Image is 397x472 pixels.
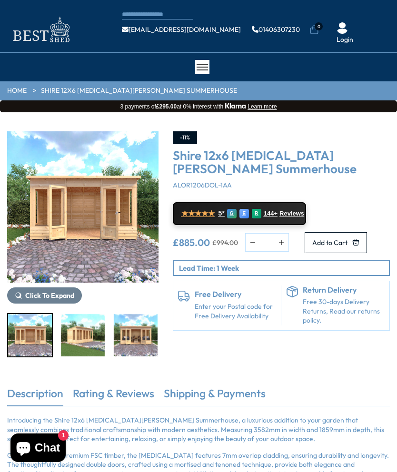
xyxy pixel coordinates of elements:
[337,35,353,45] a: Login
[252,26,300,33] a: 01406307230
[7,313,53,357] div: 1 / 9
[73,386,154,406] a: Rating & Reviews
[305,232,367,253] button: Add to Cart
[303,297,385,325] p: Free 30-days Delivery Returns, Read our returns policy.
[239,209,249,218] div: E
[337,22,348,34] img: User Icon
[41,86,237,96] a: Shire 12x6 [MEDICAL_DATA][PERSON_NAME] Summerhouse
[264,210,278,217] span: 144+
[8,314,52,356] img: Alora12x6_GARDEN_FRONT_OPEN_200x200.jpg
[122,26,241,33] a: [EMAIL_ADDRESS][DOMAIN_NAME]
[8,433,69,464] inbox-online-store-chat: Shopify online store chat
[114,314,158,356] img: Alora12x6_GARDEN_FRONT_Life_200x200.jpg
[303,286,385,295] h6: Return Delivery
[7,131,159,283] img: Shire 12x6 Alora Pent Summerhouse
[173,181,232,189] span: ALOR1206DOL-1AA
[179,263,389,273] p: Lead Time: 1 Week
[312,239,347,246] span: Add to Cart
[164,386,266,406] a: Shipping & Payments
[113,313,159,357] div: 3 / 9
[7,14,74,45] img: logo
[309,25,319,35] a: 0
[173,202,306,225] a: ★★★★★ 5* G E R 144+ Reviews
[227,209,237,218] div: G
[7,86,27,96] a: HOME
[173,131,197,144] div: -11%
[252,209,261,218] div: R
[279,210,304,217] span: Reviews
[173,149,390,176] h3: Shire 12x6 [MEDICAL_DATA][PERSON_NAME] Summerhouse
[181,209,215,218] span: ★★★★★
[195,290,277,299] h6: Free Delivery
[315,22,323,30] span: 0
[7,131,159,304] div: 1 / 9
[7,287,82,304] button: Click To Expand
[25,291,74,300] span: Click To Expand
[173,238,210,247] ins: £885.00
[60,313,106,357] div: 2 / 9
[7,416,390,444] p: Introducing the Shire 12x6 [MEDICAL_DATA][PERSON_NAME] Summerhouse, a luxurious addition to your ...
[195,302,277,321] a: Enter your Postal code for Free Delivery Availability
[7,386,63,406] a: Description
[212,239,238,246] del: £994.00
[61,314,105,356] img: Alora12x6_GARDEN_LH_200x200.jpg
